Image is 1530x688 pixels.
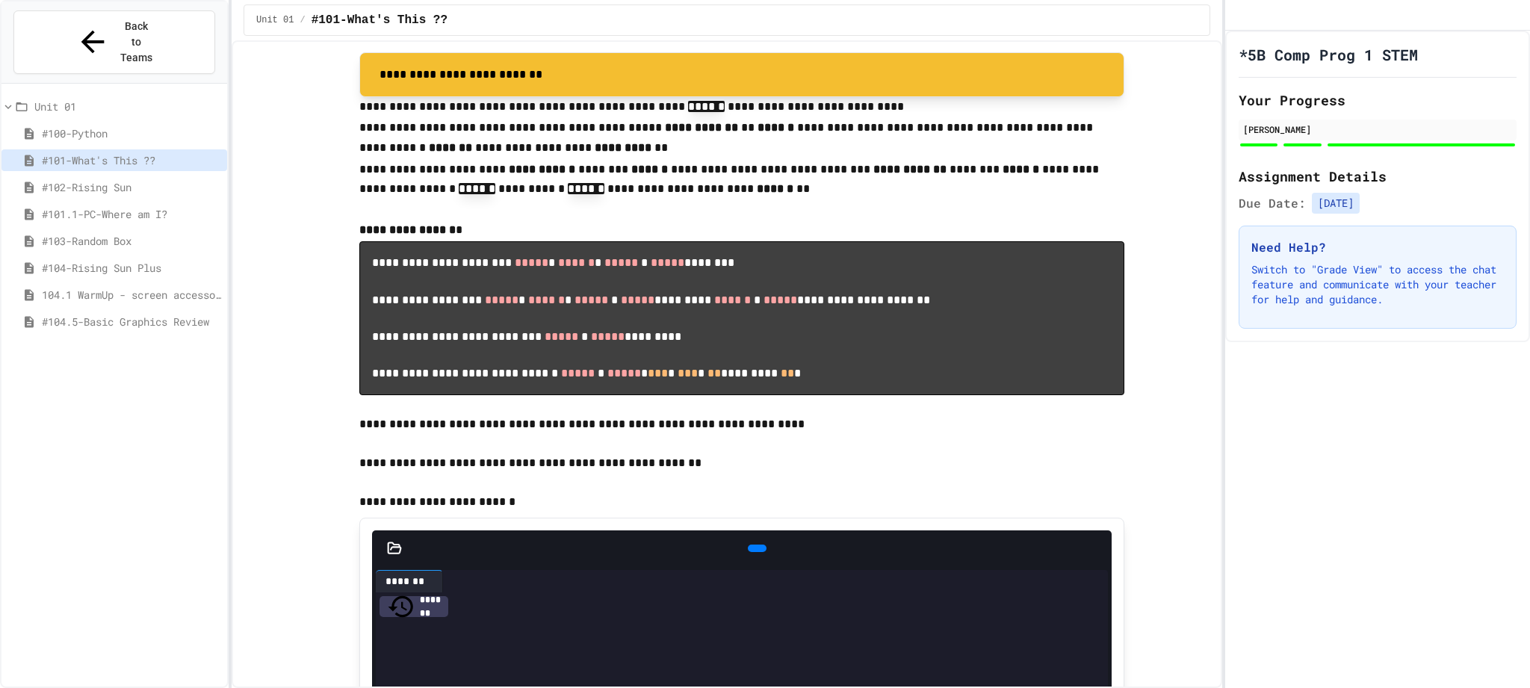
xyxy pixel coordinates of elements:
span: Back to Teams [119,19,154,66]
div: [PERSON_NAME] [1243,123,1512,136]
h3: Need Help? [1251,238,1504,256]
h2: Assignment Details [1239,166,1517,187]
span: #100-Python [42,125,221,141]
h2: Your Progress [1239,90,1517,111]
span: Due Date: [1239,194,1306,212]
span: #104-Rising Sun Plus [42,260,221,276]
span: #101-What's This ?? [312,11,447,29]
span: Unit 01 [256,14,294,26]
h1: *5B Comp Prog 1 STEM [1239,44,1418,65]
span: [DATE] [1312,193,1360,214]
p: Switch to "Grade View" to access the chat feature and communicate with your teacher for help and ... [1251,262,1504,307]
span: #102-Rising Sun [42,179,221,195]
span: #104.5-Basic Graphics Review [42,314,221,329]
span: 104.1 WarmUp - screen accessors [42,287,221,303]
span: / [300,14,305,26]
span: #101-What's This ?? [42,152,221,168]
span: Unit 01 [34,99,221,114]
button: Back to Teams [13,10,215,74]
span: #103-Random Box [42,233,221,249]
span: #101.1-PC-Where am I? [42,206,221,222]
